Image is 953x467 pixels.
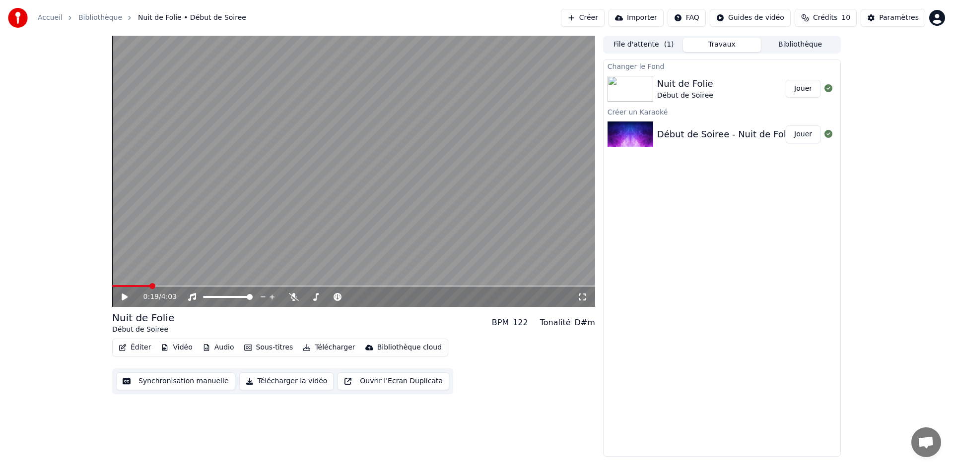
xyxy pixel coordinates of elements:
div: Nuit de Folie [112,311,174,325]
button: Jouer [786,80,820,98]
div: D#m [575,317,595,329]
button: Crédits10 [795,9,857,27]
button: Importer [609,9,664,27]
button: Télécharger [299,341,359,354]
div: 122 [513,317,528,329]
button: Éditer [115,341,155,354]
a: Accueil [38,13,63,23]
button: Bibliothèque [761,38,839,52]
button: File d'attente [605,38,683,52]
button: Télécharger la vidéo [239,372,334,390]
div: Bibliothèque cloud [377,343,442,352]
div: Ouvrir le chat [911,427,941,457]
button: Paramètres [861,9,925,27]
span: Nuit de Folie • Début de Soiree [138,13,246,23]
button: Vidéo [157,341,196,354]
div: Créer un Karaoké [604,106,840,117]
span: 10 [841,13,850,23]
button: FAQ [668,9,706,27]
div: Début de Soiree - Nuit de Folie - Clip Officiel [657,127,854,141]
img: youka [8,8,28,28]
button: Ouvrir l'Ecran Duplicata [338,372,449,390]
a: Bibliothèque [78,13,122,23]
button: Jouer [786,125,820,143]
span: Crédits [813,13,837,23]
div: Paramètres [879,13,919,23]
button: Synchronisation manuelle [116,372,235,390]
button: Guides de vidéo [710,9,791,27]
span: 0:19 [143,292,159,302]
span: 4:03 [161,292,177,302]
span: ( 1 ) [664,40,674,50]
button: Audio [199,341,238,354]
button: Travaux [683,38,761,52]
div: / [143,292,167,302]
div: BPM [492,317,509,329]
div: Nuit de Folie [657,77,713,91]
div: Début de Soiree [657,91,713,101]
nav: breadcrumb [38,13,246,23]
button: Sous-titres [240,341,297,354]
div: Changer le Fond [604,60,840,72]
div: Tonalité [540,317,571,329]
div: Début de Soiree [112,325,174,335]
button: Créer [561,9,605,27]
